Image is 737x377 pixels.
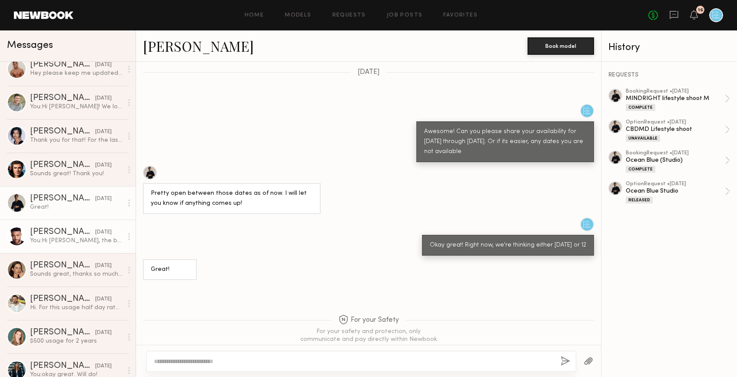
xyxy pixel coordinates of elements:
[95,329,112,337] div: [DATE]
[151,265,189,275] div: Great!
[626,135,660,142] div: Unavailable
[30,304,123,312] div: Hi. For this usage half day rate for 4-5 hrs is 800$
[95,94,112,103] div: [DATE]
[387,13,423,18] a: Job Posts
[430,240,586,250] div: Okay great! Right now, we're thinking either [DATE] or 12
[30,94,95,103] div: [PERSON_NAME]
[30,362,95,370] div: [PERSON_NAME]
[30,203,123,211] div: Great!
[626,181,725,187] div: option Request • [DATE]
[626,150,730,173] a: bookingRequest •[DATE]Ocean Blue (Studio)Complete
[30,60,95,69] div: [PERSON_NAME]
[95,61,112,69] div: [DATE]
[30,228,95,237] div: [PERSON_NAME]
[95,362,112,370] div: [DATE]
[30,127,95,136] div: [PERSON_NAME]
[30,161,95,170] div: [PERSON_NAME]
[626,120,725,125] div: option Request • [DATE]
[626,104,655,111] div: Complete
[30,170,123,178] div: Sounds great! Thank you!
[626,197,653,204] div: Released
[608,72,730,78] div: REQUESTS
[151,189,313,209] div: Pretty open between those dates as of now. I will let you know if anything comes up!
[30,337,123,345] div: $500 usage for 2 years
[7,40,53,50] span: Messages
[626,94,725,103] div: MINDRIGHT lifestyle shoot M
[95,228,112,237] div: [DATE]
[358,69,380,76] span: [DATE]
[30,194,95,203] div: [PERSON_NAME]
[30,69,123,77] div: Hey please keep me updated with the dates when you find out. As of now, the 12th is looking bette...
[30,270,123,278] div: Sounds great, thanks so much for your consideration! Xx
[626,89,725,94] div: booking Request • [DATE]
[608,43,730,53] div: History
[626,187,725,195] div: Ocean Blue Studio
[30,237,123,245] div: You: Hi [PERSON_NAME], the brand has decided to go in another direction. We hope to work together...
[30,328,95,337] div: [PERSON_NAME]
[626,181,730,204] a: optionRequest •[DATE]Ocean Blue StudioReleased
[299,328,438,344] div: For your safety and protection, only communicate and pay directly within Newbook
[95,295,112,304] div: [DATE]
[626,166,655,173] div: Complete
[95,161,112,170] div: [DATE]
[143,37,254,55] a: [PERSON_NAME]
[245,13,264,18] a: Home
[626,89,730,111] a: bookingRequest •[DATE]MINDRIGHT lifestyle shoot MComplete
[332,13,366,18] a: Requests
[339,315,399,326] span: For your Safety
[30,136,123,144] div: Thank you for that! For the last week of July i'm available the 29th or 31st. The first two weeks...
[528,42,594,49] a: Book model
[698,8,703,13] div: 16
[30,295,95,304] div: [PERSON_NAME]
[626,150,725,156] div: booking Request • [DATE]
[285,13,311,18] a: Models
[626,156,725,164] div: Ocean Blue (Studio)
[626,125,725,133] div: CBDMD Lifestyle shoot
[626,120,730,142] a: optionRequest •[DATE]CBDMD Lifestyle shootUnavailable
[443,13,478,18] a: Favorites
[30,103,123,111] div: You: Hi [PERSON_NAME]! We look forward to seeing you [DATE]! Here is my phone # in case you need ...
[30,261,95,270] div: [PERSON_NAME]
[528,37,594,55] button: Book model
[95,128,112,136] div: [DATE]
[424,127,586,157] div: Awesome! Can you please share your availability for [DATE] through [DATE]. Or if its easier, any ...
[95,262,112,270] div: [DATE]
[95,195,112,203] div: [DATE]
